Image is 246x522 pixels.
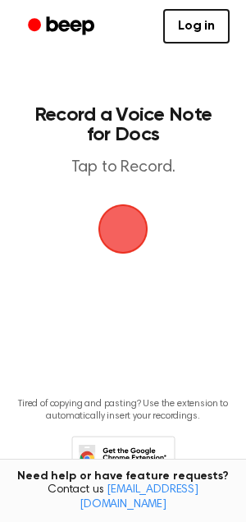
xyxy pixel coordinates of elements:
[80,484,198,511] a: [EMAIL_ADDRESS][DOMAIN_NAME]
[30,158,216,178] p: Tap to Record.
[30,105,216,144] h1: Record a Voice Note for Docs
[163,9,230,43] a: Log in
[98,204,148,254] img: Beep Logo
[13,398,233,423] p: Tired of copying and pasting? Use the extension to automatically insert your recordings.
[10,483,236,512] span: Contact us
[16,11,109,43] a: Beep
